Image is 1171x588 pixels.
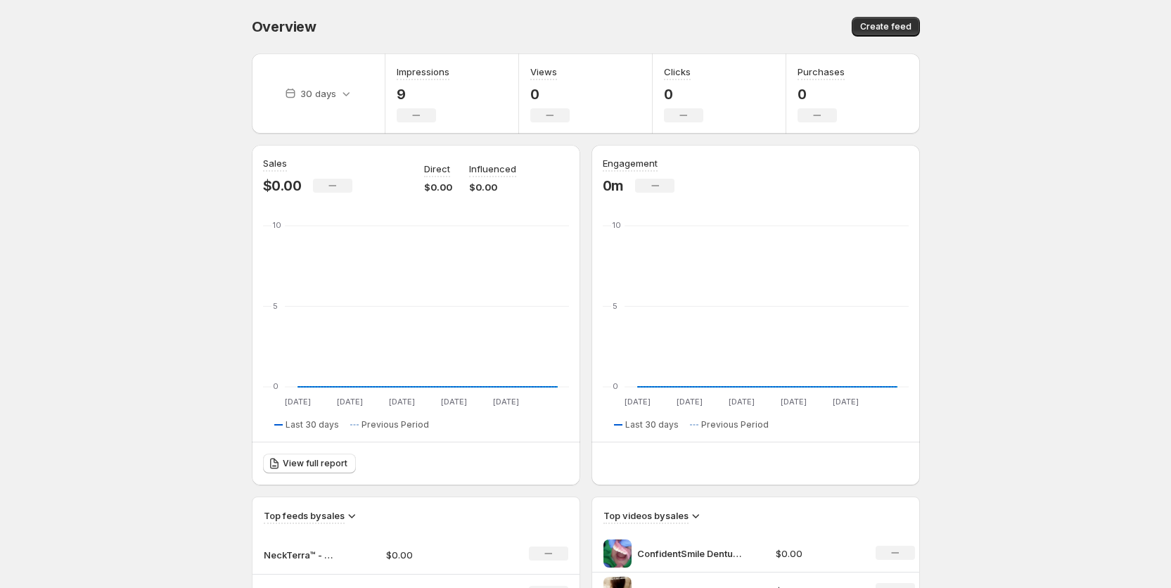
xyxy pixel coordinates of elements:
text: 5 [613,301,618,311]
span: View full report [283,458,347,469]
h3: Views [530,65,557,79]
h3: Sales [263,156,287,170]
text: 10 [273,220,281,230]
p: 0 [530,86,570,103]
text: [DATE] [676,397,702,407]
text: 10 [613,220,621,230]
span: Previous Period [701,419,769,430]
img: ConfidentSmile Denture Kit HavenGlowio 2 [603,539,632,568]
text: [DATE] [284,397,310,407]
p: 0m [603,177,625,194]
p: 0 [664,86,703,103]
span: Last 30 days [286,419,339,430]
text: 0 [613,381,618,391]
p: ConfidentSmile Denture Kit HavenGlowio 2 [637,547,743,561]
p: $0.00 [263,177,302,194]
h3: Purchases [798,65,845,79]
text: [DATE] [780,397,806,407]
p: Direct [424,162,450,176]
h3: Top videos by sales [603,509,689,523]
text: [DATE] [336,397,362,407]
text: [DATE] [492,397,518,407]
text: 0 [273,381,279,391]
a: View full report [263,454,356,473]
span: Last 30 days [625,419,679,430]
text: [DATE] [832,397,858,407]
span: Previous Period [361,419,429,430]
p: Influenced [469,162,516,176]
p: $0.00 [469,180,516,194]
p: 30 days [300,87,336,101]
text: [DATE] [388,397,414,407]
h3: Impressions [397,65,449,79]
text: 5 [273,301,278,311]
p: $0.00 [424,180,452,194]
p: $0.00 [386,548,486,562]
button: Create feed [852,17,920,37]
p: NeckTerra™ - Neck Massager [264,548,334,562]
h3: Top feeds by sales [264,509,345,523]
text: [DATE] [624,397,650,407]
text: [DATE] [440,397,466,407]
span: Create feed [860,21,911,32]
p: 0 [798,86,845,103]
h3: Engagement [603,156,658,170]
span: Overview [252,18,316,35]
p: 9 [397,86,449,103]
p: $0.00 [776,547,859,561]
text: [DATE] [728,397,754,407]
h3: Clicks [664,65,691,79]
